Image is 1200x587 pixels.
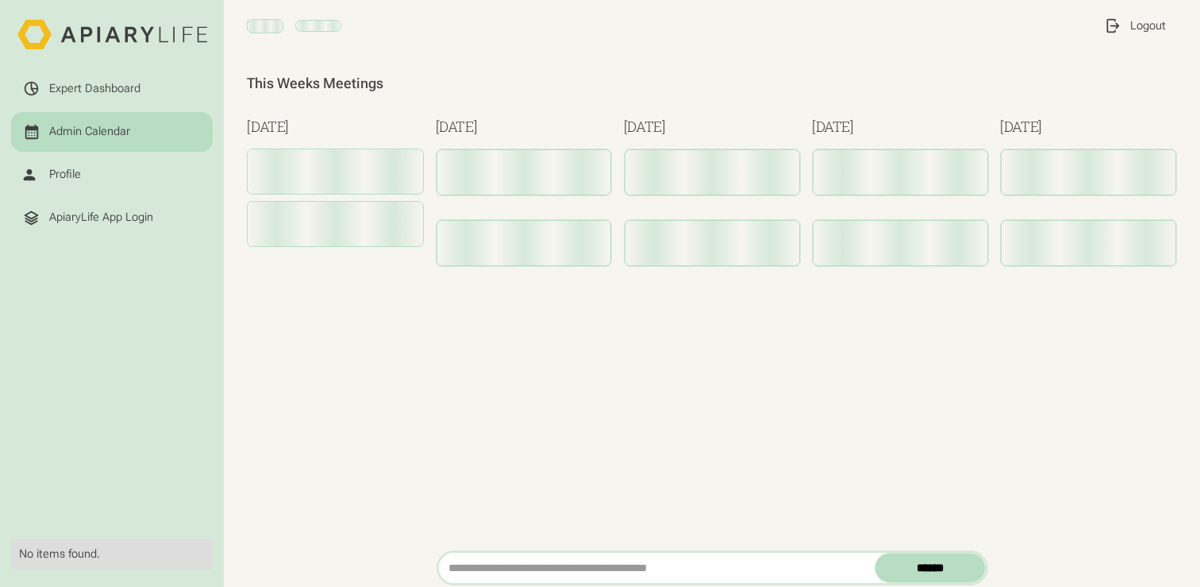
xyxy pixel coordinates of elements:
[1130,19,1166,33] div: Logout
[1092,6,1177,46] a: Logout
[624,116,801,137] h3: [DATE]
[49,210,153,225] div: ApiaryLife App Login
[11,155,213,195] a: Profile
[49,168,81,182] div: Profile
[11,198,213,238] a: ApiaryLife App Login
[11,112,213,153] a: Admin Calendar
[1000,116,1177,137] h3: [DATE]
[11,68,213,109] a: Expert Dashboard
[49,82,140,96] div: Expert Dashboard
[247,116,424,137] h3: [DATE]
[19,547,205,562] div: No items found.
[247,19,283,33] span: XX Jan
[49,125,130,139] div: Admin Calendar
[247,75,1177,93] div: This Weeks Meetings
[812,116,989,137] h3: [DATE]
[436,116,613,137] h3: [DATE]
